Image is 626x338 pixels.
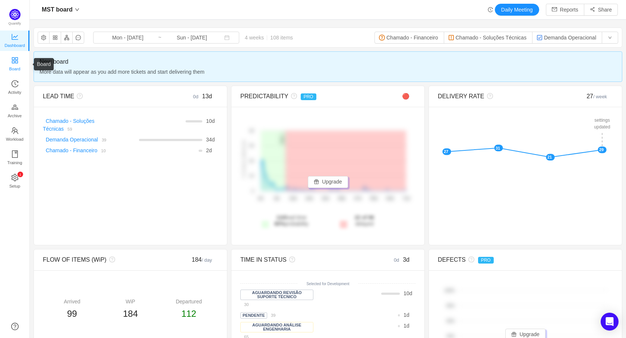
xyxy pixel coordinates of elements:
[240,92,372,101] div: PREDICTABILITY
[402,93,410,99] span: 🔴
[72,32,84,44] button: icon: message
[240,290,313,300] span: AGUARDANDO REVISÃO SUPORTE TÉCNICO
[270,35,293,41] span: 108 items
[446,319,455,323] tspan: 60%
[592,109,611,132] div: Board settings updated
[402,196,410,201] tspan: 71d
[11,127,19,142] a: Workload
[11,323,19,330] a: icon: question-circle
[61,32,73,44] button: icon: apartment
[18,172,23,177] sup: 1
[584,4,618,16] button: icon: share-altShare
[379,35,385,41] img: 10320
[206,147,209,153] span: 2
[252,189,254,193] tspan: 0
[101,298,160,306] div: WiP
[11,127,19,134] i: icon: team
[11,80,19,95] a: Activity
[11,151,19,166] a: Training
[374,32,444,44] button: Chamado - Financeiro
[537,35,543,41] img: 10318
[258,196,263,201] tspan: 0d
[75,7,79,12] i: icon: down
[11,104,19,119] a: Archive
[308,176,348,188] button: icon: giftUpgrade
[49,32,61,44] button: icon: appstore
[241,140,246,179] text: # of items delivered
[239,35,298,41] span: 4 weeks
[240,322,313,332] span: Aguardando análise Engenharia
[289,196,297,201] tspan: 16d
[206,118,215,124] span: d
[587,93,607,99] span: 27
[8,85,21,100] span: Activity
[7,155,22,170] span: Training
[43,118,95,132] a: Chamado - Soluções Técnicas
[546,4,584,16] button: icon: mailReports
[11,150,19,158] i: icon: book
[404,290,412,296] span: d
[244,302,249,307] small: 30
[11,80,19,87] i: icon: history
[274,221,285,227] strong: 80%
[484,93,493,99] i: icon: question-circle
[338,196,345,201] tspan: 39d
[240,312,267,319] span: Pendente
[206,118,212,124] span: 10
[19,172,21,177] p: 1
[9,61,20,76] span: Board
[11,57,19,72] a: Board
[240,255,372,264] div: TIME IN STATUS
[46,137,98,143] a: Demanda Operacional
[102,138,106,142] small: 39
[11,57,19,64] i: icon: appstore
[240,301,249,307] a: 30
[11,174,19,181] i: icon: setting
[274,196,279,201] tspan: 8d
[11,174,19,189] a: icon: settingSetup
[404,323,410,329] span: d
[162,34,222,42] input: End date
[67,127,72,131] small: 59
[322,196,329,201] tspan: 32d
[488,7,493,12] i: icon: history
[9,179,20,194] span: Setup
[444,288,455,293] tspan: 100%
[11,33,19,41] i: icon: line-chart
[98,34,158,42] input: Start date
[202,93,212,99] span: 13d
[107,256,115,262] i: icon: question-circle
[249,144,254,148] tspan: 30
[9,9,20,20] img: Quantify
[224,35,230,40] i: icon: calendar
[123,309,138,319] span: 184
[354,196,361,201] tspan: 47d
[403,256,410,263] span: 3d
[43,298,101,306] div: Arrived
[101,149,105,153] small: 10
[438,92,569,101] div: DELIVERY RATE
[249,159,254,163] tspan: 20
[271,313,275,318] small: 39
[181,309,196,319] span: 112
[386,196,394,201] tspan: 63d
[274,221,309,227] span: probability
[593,94,607,99] small: / week
[602,32,618,44] button: icon: down
[276,214,285,220] strong: 12d
[249,128,254,133] tspan: 40
[39,57,616,66] span: New board
[370,196,377,201] tspan: 55d
[39,68,616,76] span: More data will appear as you add more tickets and start delivering them
[288,93,297,99] i: icon: question-circle
[11,103,19,111] i: icon: gold
[404,290,410,296] span: 10
[444,32,532,44] button: Chamado - Soluções Técnicas
[159,298,218,306] div: Departured
[355,214,374,227] span: delayed
[355,214,374,220] strong: 22 of 86
[206,147,212,153] span: d
[601,313,619,331] div: Open Intercom Messenger
[11,34,19,48] a: Dashboard
[9,22,21,25] span: Quantify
